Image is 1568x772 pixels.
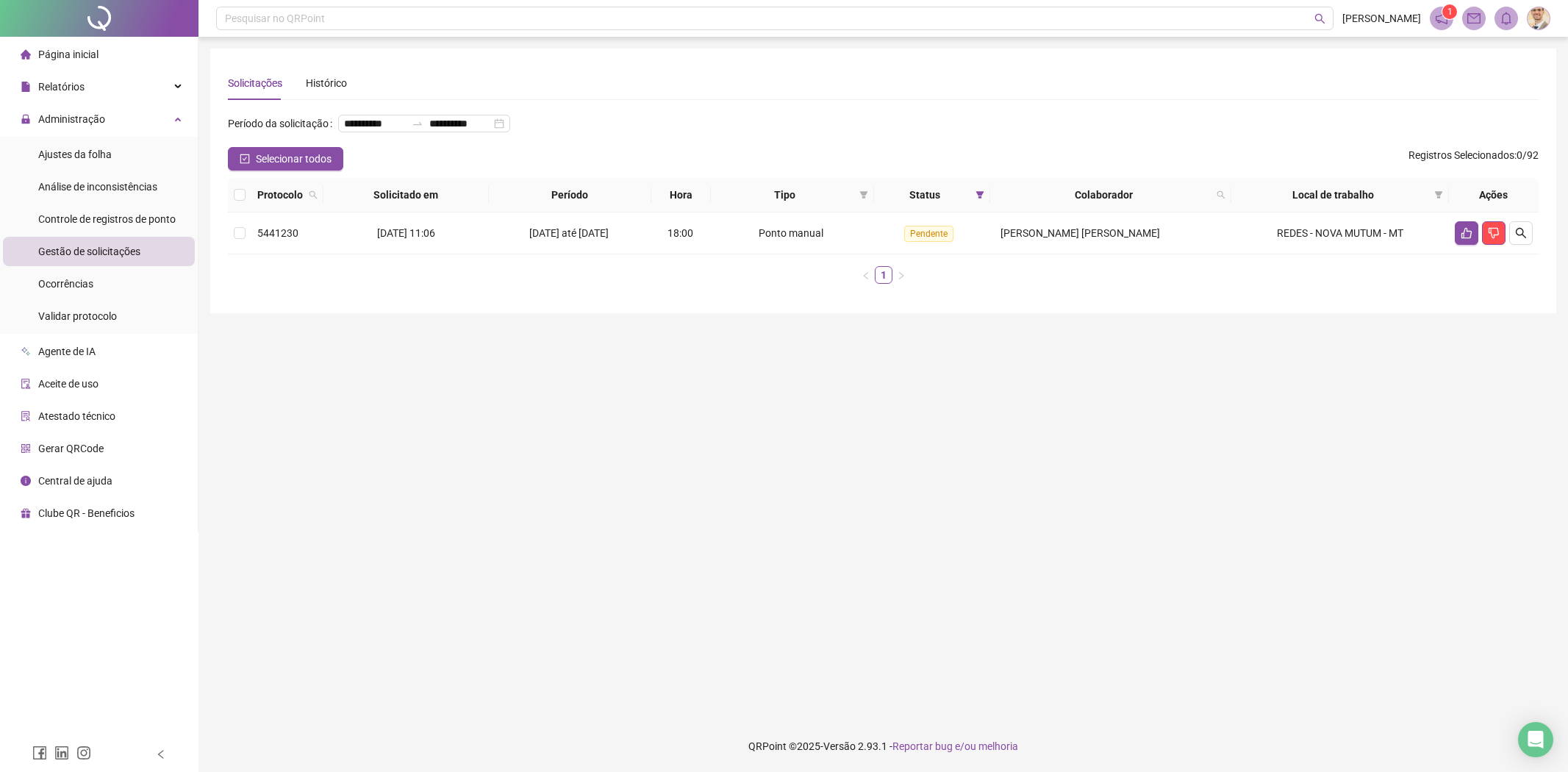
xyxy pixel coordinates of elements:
[1214,184,1228,206] span: search
[857,266,875,284] li: Página anterior
[880,187,970,203] span: Status
[717,187,853,203] span: Tipo
[1515,227,1527,239] span: search
[38,49,99,60] span: Página inicial
[21,508,31,518] span: gift
[892,266,910,284] button: right
[38,346,96,357] span: Agente de IA
[1455,187,1533,203] div: Ações
[897,271,906,280] span: right
[1408,149,1514,161] span: Registros Selecionados
[228,75,282,91] div: Solicitações
[38,149,112,160] span: Ajustes da folha
[412,118,423,129] span: swap-right
[1461,227,1472,239] span: like
[257,227,298,239] span: 5441230
[21,49,31,60] span: home
[1528,7,1550,29] img: 87201
[38,443,104,454] span: Gerar QRCode
[21,476,31,486] span: info-circle
[240,154,250,164] span: check-square
[875,266,892,284] li: 1
[1434,190,1443,199] span: filter
[38,113,105,125] span: Administração
[38,310,117,322] span: Validar protocolo
[306,75,347,91] div: Histórico
[857,266,875,284] button: left
[876,267,892,283] a: 1
[1467,12,1481,25] span: mail
[38,81,85,93] span: Relatórios
[257,187,303,203] span: Protocolo
[1231,212,1449,254] td: REDES - NOVA MUTUM - MT
[904,226,953,242] span: Pendente
[667,227,693,239] span: 18:00
[198,721,1568,772] footer: QRPoint © 2025 - 2.93.1 -
[38,378,99,390] span: Aceite de uso
[38,475,112,487] span: Central de ajuda
[529,227,609,239] span: [DATE] até [DATE]
[1408,147,1539,171] span: : 0 / 92
[996,187,1211,203] span: Colaborador
[1442,4,1457,19] sup: 1
[377,227,435,239] span: [DATE] 11:06
[1314,13,1325,24] span: search
[32,746,47,760] span: facebook
[651,178,711,212] th: Hora
[1500,12,1513,25] span: bell
[38,507,135,519] span: Clube QR - Beneficios
[38,278,93,290] span: Ocorrências
[1518,722,1553,757] div: Open Intercom Messenger
[21,114,31,124] span: lock
[892,266,910,284] li: Próxima página
[1435,12,1448,25] span: notification
[856,184,871,206] span: filter
[38,181,157,193] span: Análise de inconsistências
[823,740,856,752] span: Versão
[975,190,984,199] span: filter
[228,147,343,171] button: Selecionar todos
[862,271,870,280] span: left
[1447,7,1453,17] span: 1
[38,410,115,422] span: Atestado técnico
[1488,227,1500,239] span: dislike
[54,746,69,760] span: linkedin
[1237,187,1428,203] span: Local de trabalho
[156,749,166,760] span: left
[21,379,31,389] span: audit
[892,740,1018,752] span: Reportar bug e/ou melhoria
[759,227,823,239] span: Ponto manual
[1217,190,1225,199] span: search
[38,246,140,257] span: Gestão de solicitações
[412,118,423,129] span: to
[21,411,31,421] span: solution
[489,178,651,212] th: Período
[21,82,31,92] span: file
[973,184,987,206] span: filter
[306,184,321,206] span: search
[1431,184,1446,206] span: filter
[256,151,332,167] span: Selecionar todos
[323,178,489,212] th: Solicitado em
[38,213,176,225] span: Controle de registros de ponto
[859,190,868,199] span: filter
[21,443,31,454] span: qrcode
[76,746,91,760] span: instagram
[1342,10,1421,26] span: [PERSON_NAME]
[228,112,338,135] label: Período da solicitação
[309,190,318,199] span: search
[1000,227,1160,239] span: [PERSON_NAME] [PERSON_NAME]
